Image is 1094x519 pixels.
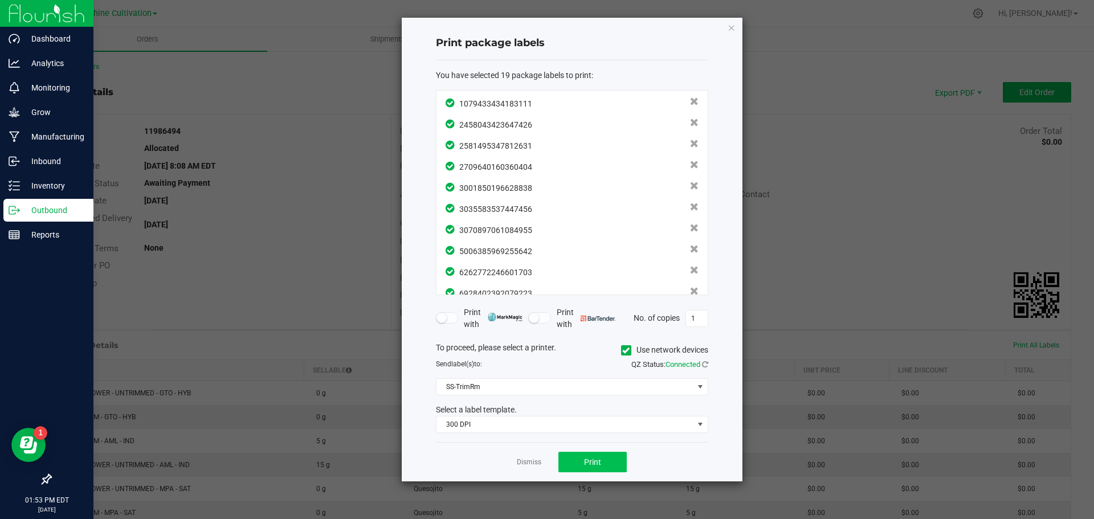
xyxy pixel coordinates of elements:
[9,82,20,93] inline-svg: Monitoring
[451,360,474,368] span: label(s)
[459,247,532,256] span: 5006385969255642
[5,505,88,514] p: [DATE]
[436,71,591,80] span: You have selected 19 package labels to print
[459,120,532,129] span: 2458043423647426
[517,457,541,467] a: Dismiss
[427,404,717,416] div: Select a label template.
[9,180,20,191] inline-svg: Inventory
[446,202,456,214] span: In Sync
[558,452,627,472] button: Print
[446,139,456,151] span: In Sync
[20,179,88,193] p: Inventory
[20,154,88,168] p: Inbound
[459,183,532,193] span: 3001850196628838
[20,130,88,144] p: Manufacturing
[446,97,456,109] span: In Sync
[436,379,693,395] span: SS-TrimRm
[446,160,456,172] span: In Sync
[20,81,88,95] p: Monitoring
[34,426,47,440] iframe: Resource center unread badge
[459,162,532,171] span: 2709640160360404
[436,416,693,432] span: 300 DPI
[20,56,88,70] p: Analytics
[459,141,532,150] span: 2581495347812631
[9,33,20,44] inline-svg: Dashboard
[459,268,532,277] span: 6262772246601703
[464,307,522,330] span: Print with
[557,307,615,330] span: Print with
[459,226,532,235] span: 3070897061084955
[9,58,20,69] inline-svg: Analytics
[446,181,456,193] span: In Sync
[20,203,88,217] p: Outbound
[20,228,88,242] p: Reports
[459,289,532,298] span: 6928402392079223
[11,428,46,462] iframe: Resource center
[20,105,88,119] p: Grow
[427,342,717,359] div: To proceed, please select a printer.
[446,223,456,235] span: In Sync
[9,156,20,167] inline-svg: Inbound
[631,360,708,369] span: QZ Status:
[436,360,482,368] span: Send to:
[459,205,532,214] span: 3035583537447456
[20,32,88,46] p: Dashboard
[488,313,522,321] img: mark_magic_cybra.png
[436,70,708,81] div: :
[9,205,20,216] inline-svg: Outbound
[446,244,456,256] span: In Sync
[584,457,601,467] span: Print
[666,360,700,369] span: Connected
[9,131,20,142] inline-svg: Manufacturing
[581,316,615,321] img: bartender.png
[634,313,680,322] span: No. of copies
[9,229,20,240] inline-svg: Reports
[621,344,708,356] label: Use network devices
[5,495,88,505] p: 01:53 PM EDT
[9,107,20,118] inline-svg: Grow
[446,118,456,130] span: In Sync
[446,287,456,299] span: In Sync
[436,36,708,51] h4: Print package labels
[459,99,532,108] span: 1079433434183111
[446,265,456,277] span: In Sync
